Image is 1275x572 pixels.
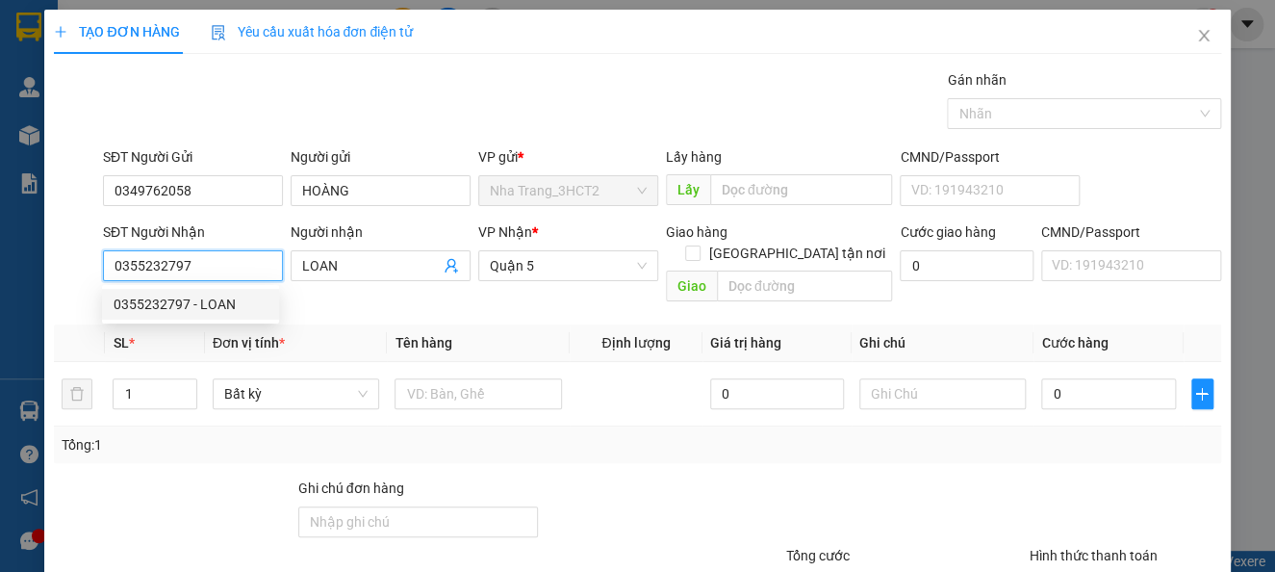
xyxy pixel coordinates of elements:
label: Gán nhãn [947,72,1006,88]
span: Lấy [666,174,710,205]
span: Giao hàng [666,224,727,240]
div: CMND/Passport [900,146,1080,168]
span: Đơn vị tính [213,335,285,351]
span: plus [1192,386,1212,402]
label: Ghi chú đơn hàng [298,481,404,496]
span: VP Nhận [478,224,532,240]
input: VD: Bàn, Ghế [395,378,562,409]
span: Tên hàng [395,335,451,351]
input: Ghi Chú [859,378,1027,409]
span: Định lượng [601,335,670,351]
span: Tổng cước [786,548,850,563]
span: SL [113,335,128,351]
div: SĐT Người Nhận [103,221,283,243]
span: TẠO ĐƠN HÀNG [54,24,179,39]
label: Cước giao hàng [900,224,995,240]
img: icon [211,25,226,40]
span: Bất kỳ [224,379,369,408]
div: CMND/Passport [1041,221,1221,243]
div: Người nhận [291,221,471,243]
span: Yêu cầu xuất hóa đơn điện tử [211,24,414,39]
input: Dọc đường [710,174,893,205]
div: 0355232797 - LOAN [102,289,279,320]
span: Lấy hàng [666,149,722,165]
span: Giá trị hàng [710,335,781,351]
div: Người gửi [291,146,471,168]
input: 0 [710,378,844,409]
div: Tổng: 1 [62,434,494,455]
label: Hình thức thanh toán [1030,548,1158,563]
span: Cước hàng [1041,335,1108,351]
div: 0355232797 - LOAN [114,294,268,315]
span: user-add [444,258,459,273]
button: delete [62,378,92,409]
span: Quận 5 [490,251,647,280]
span: Giao [666,271,717,301]
span: plus [54,25,67,39]
span: close [1196,28,1211,43]
span: [GEOGRAPHIC_DATA] tận nơi [701,243,892,264]
input: Cước giao hàng [900,250,1033,281]
button: Close [1177,10,1231,64]
div: SĐT Người Gửi [103,146,283,168]
div: VP gửi [478,146,658,168]
button: plus [1191,378,1213,409]
input: Dọc đường [717,271,893,301]
span: Nha Trang_3HCT2 [490,176,647,205]
input: Ghi chú đơn hàng [298,507,538,537]
th: Ghi chú [852,325,1034,362]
